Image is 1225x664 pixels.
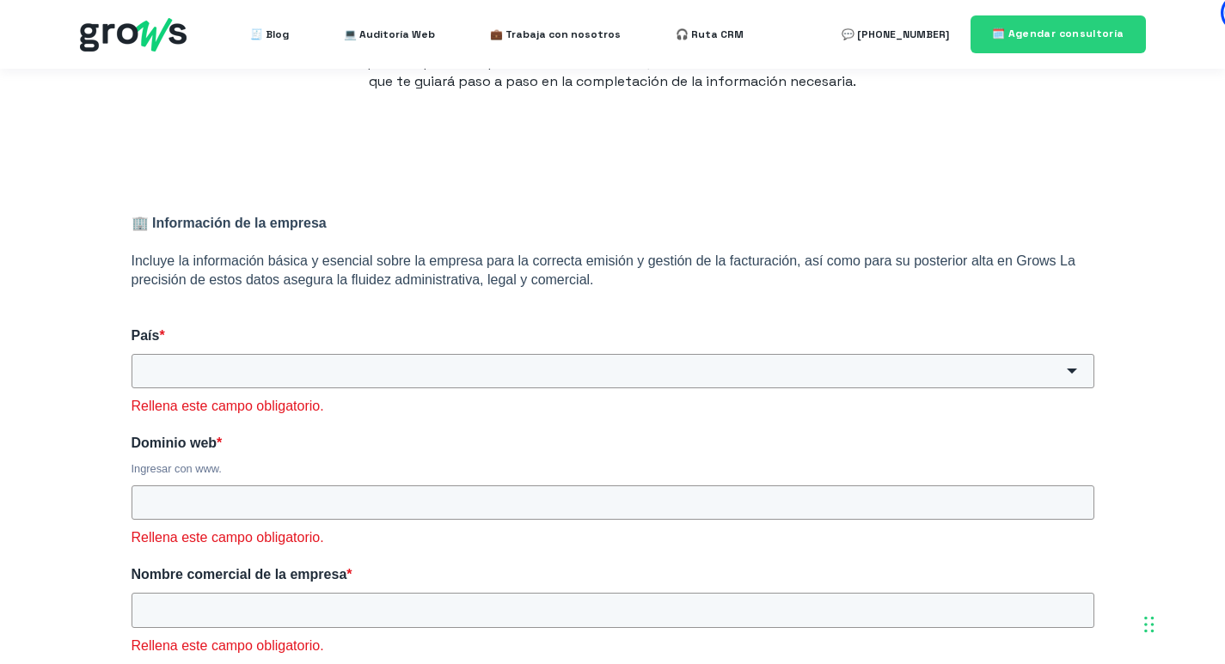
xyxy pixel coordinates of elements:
a: 🗓️ Agendar consultoría [971,15,1146,52]
a: 💼 Trabaja con nosotros [490,17,621,52]
p: Incluye la información básica y esencial sobre la empresa para la correcta emisión y gestión de l... [132,252,1094,289]
div: Arrastrar [1144,599,1155,650]
span: Dominio web [132,436,217,450]
img: grows - hubspot [80,18,187,52]
div: Rellena este campo obligatorio. [132,528,1094,547]
div: Rellena este campo obligatorio. [132,397,1094,416]
iframe: Chat Widget [916,444,1225,664]
div: Ingresar con www. [132,461,1094,477]
span: 🗓️ Agendar consultoría [992,27,1124,40]
a: 🧾 Blog [250,17,289,52]
a: 💬 [PHONE_NUMBER] [842,17,949,52]
a: 💻 Auditoría Web [344,17,435,52]
span: Nombre comercial de la empresa [132,567,347,582]
strong: 🏢 Información de la empresa [132,216,327,230]
div: Rellena este campo obligatorio. [132,637,1094,655]
a: 🎧 Ruta CRM [676,17,744,52]
div: Widget de chat [916,444,1225,664]
span: País [132,328,160,343]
